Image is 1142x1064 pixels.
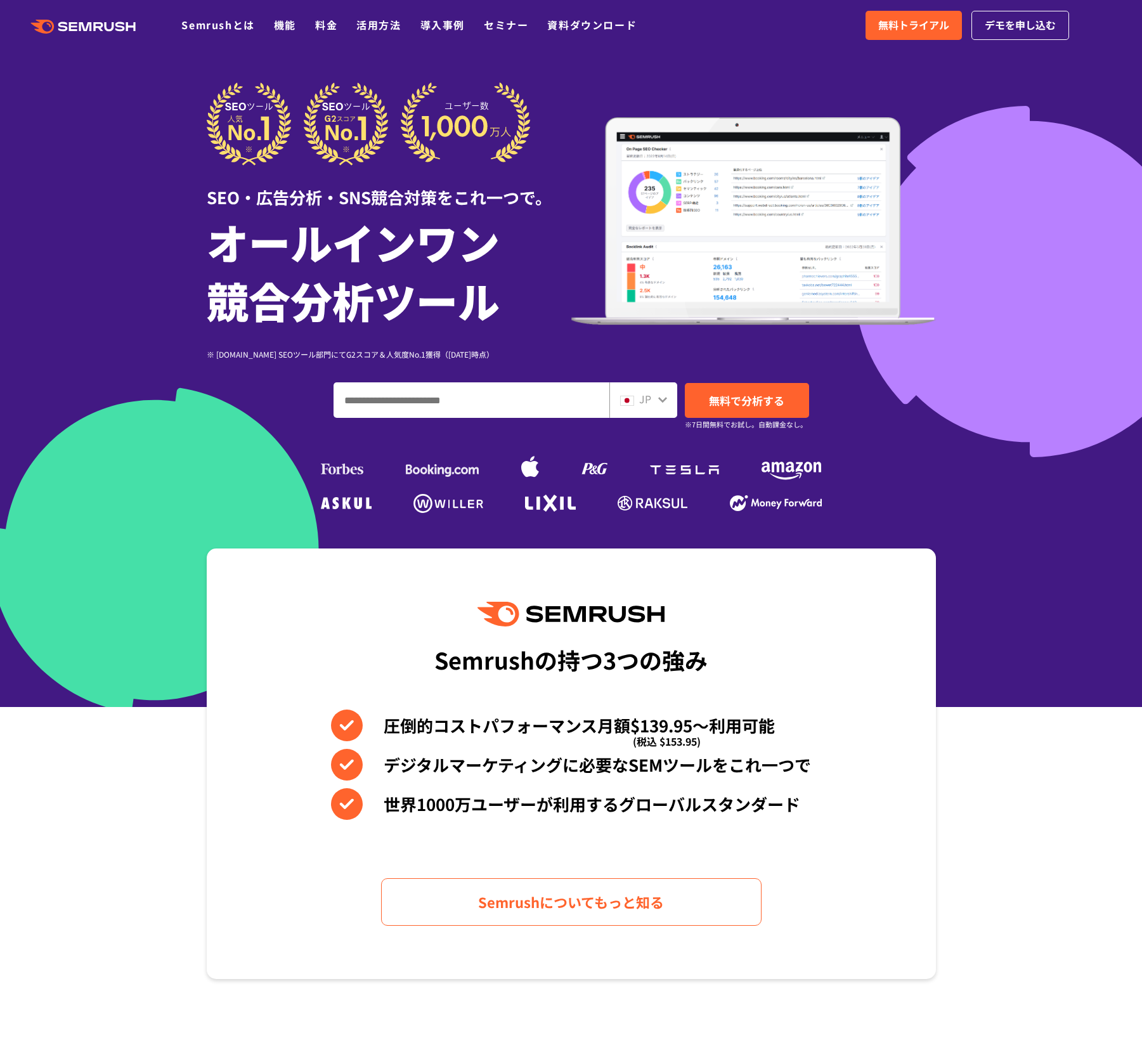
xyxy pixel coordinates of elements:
div: ※ [DOMAIN_NAME] SEOツール部門にてG2スコア＆人気度No.1獲得（[DATE]時点） [207,348,571,360]
a: 無料で分析する [685,383,809,418]
div: SEO・広告分析・SNS競合対策をこれ一つで。 [207,165,571,209]
a: デモを申し込む [971,11,1069,40]
a: 無料トライアル [866,11,962,40]
li: 圧倒的コストパフォーマンス月額$139.95〜利用可能 [331,710,811,741]
small: ※7日間無料でお試し。自動課金なし。 [685,418,807,431]
span: 無料で分析する [709,393,784,408]
a: 活用方法 [356,17,401,32]
a: セミナー [484,17,528,32]
span: Semrushについてもっと知る [478,891,664,913]
input: ドメイン、キーワードまたはURLを入力してください [334,383,609,417]
span: (税込 $153.95) [633,725,701,757]
h1: オールインワン 競合分析ツール [207,212,571,329]
a: 導入事例 [420,17,465,32]
a: Semrushについてもっと知る [381,878,762,926]
a: 料金 [315,17,337,32]
iframe: Help widget launcher [1029,1015,1128,1050]
span: デモを申し込む [985,17,1056,34]
span: 無料トライアル [878,17,949,34]
img: Semrush [477,602,664,626]
span: JP [639,391,651,406]
a: 資料ダウンロード [547,17,637,32]
a: Semrushとは [181,17,254,32]
li: デジタルマーケティングに必要なSEMツールをこれ一つで [331,749,811,781]
a: 機能 [274,17,296,32]
div: Semrushの持つ3つの強み [434,636,708,683]
li: 世界1000万ユーザーが利用するグローバルスタンダード [331,788,811,820]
